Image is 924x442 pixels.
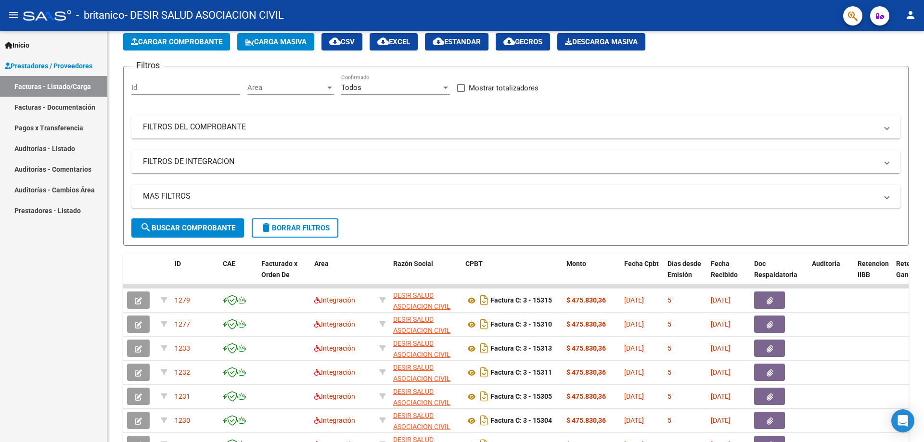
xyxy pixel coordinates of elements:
datatable-header-cell: Fecha Recibido [707,253,750,296]
button: Borrar Filtros [252,218,338,238]
span: Doc Respaldatoria [754,260,797,278]
span: [DATE] [711,296,731,304]
div: Open Intercom Messenger [891,409,914,432]
i: Descargar documento [478,341,490,356]
span: Estandar [433,38,481,46]
span: [DATE] [711,417,731,424]
mat-panel-title: MAS FILTROS [143,191,877,202]
datatable-header-cell: Días desde Emisión [664,253,707,296]
span: [DATE] [624,368,644,376]
mat-icon: person [905,9,916,21]
span: [DATE] [711,344,731,352]
button: Estandar [425,33,488,51]
strong: $ 475.830,36 [566,417,606,424]
div: 30714709344 [393,290,458,310]
datatable-header-cell: ID [171,253,219,296]
span: Area [247,83,325,92]
i: Descargar documento [478,365,490,380]
span: 5 [667,417,671,424]
datatable-header-cell: Facturado x Orden De [257,253,310,296]
button: Buscar Comprobante [131,218,244,238]
span: [DATE] [624,296,644,304]
span: Auditoria [812,260,840,267]
span: Area [314,260,329,267]
span: - DESIR SALUD ASOCIACION CIVIL [125,5,284,26]
span: 5 [667,392,671,400]
span: Facturado x Orden De [261,260,297,278]
button: Gecros [496,33,550,51]
span: Borrar Filtros [260,224,330,232]
span: Integración [314,344,355,352]
span: [DATE] [624,417,644,424]
i: Descargar documento [478,389,490,404]
span: CAE [223,260,235,267]
span: 1233 [175,344,190,352]
span: Fecha Recibido [711,260,738,278]
span: [DATE] [711,368,731,376]
h3: Filtros [131,59,165,72]
mat-expansion-panel-header: MAS FILTROS [131,185,900,208]
mat-panel-title: FILTROS DE INTEGRACION [143,156,877,167]
span: Carga Masiva [245,38,307,46]
strong: Factura C: 3 - 15305 [490,393,552,401]
span: Días desde Emisión [667,260,701,278]
strong: Factura C: 3 - 15304 [490,417,552,425]
span: Buscar Comprobante [140,224,235,232]
span: Integración [314,320,355,328]
span: Retencion IIBB [858,260,889,278]
mat-icon: menu [8,9,19,21]
i: Descargar documento [478,292,490,308]
datatable-header-cell: Auditoria [808,253,854,296]
mat-panel-title: FILTROS DEL COMPROBANTE [143,122,877,132]
span: [DATE] [711,392,731,400]
strong: $ 475.830,36 [566,368,606,376]
button: Carga Masiva [237,33,314,51]
mat-expansion-panel-header: FILTROS DE INTEGRACION [131,150,900,173]
span: 1230 [175,417,190,424]
span: ID [175,260,181,267]
strong: Factura C: 3 - 15310 [490,321,552,328]
span: Integración [314,368,355,376]
span: Integración [314,417,355,424]
i: Descargar documento [478,316,490,332]
app-download-masive: Descarga masiva de comprobantes (adjuntos) [557,33,645,51]
span: Razón Social [393,260,433,267]
span: DESIR SALUD ASOCIACION CIVIL [393,316,450,334]
span: [DATE] [711,320,731,328]
datatable-header-cell: Monto [563,253,620,296]
span: 5 [667,344,671,352]
strong: $ 475.830,36 [566,392,606,400]
mat-icon: delete [260,222,272,233]
span: Integración [314,392,355,400]
span: DESIR SALUD ASOCIACION CIVIL [393,364,450,382]
strong: $ 475.830,36 [566,296,606,304]
datatable-header-cell: Fecha Cpbt [620,253,664,296]
span: Descarga Masiva [565,38,638,46]
span: Cargar Comprobante [131,38,222,46]
strong: $ 475.830,36 [566,320,606,328]
span: 1231 [175,392,190,400]
mat-icon: cloud_download [329,36,341,47]
span: [DATE] [624,344,644,352]
datatable-header-cell: Doc Respaldatoria [750,253,808,296]
mat-icon: search [140,222,152,233]
span: 1279 [175,296,190,304]
strong: Factura C: 3 - 15315 [490,297,552,304]
span: Monto [566,260,586,267]
div: 30714709344 [393,338,458,358]
datatable-header-cell: CAE [219,253,257,296]
span: DESIR SALUD ASOCIACION CIVIL [393,388,450,406]
span: Integración [314,296,355,304]
span: [DATE] [624,320,644,328]
span: 5 [667,296,671,304]
button: Cargar Comprobante [123,33,230,51]
div: 30714709344 [393,362,458,382]
span: DESIR SALUD ASOCIACION CIVIL [393,412,450,430]
datatable-header-cell: Area [310,253,375,296]
span: DESIR SALUD ASOCIACION CIVIL [393,340,450,358]
mat-icon: cloud_download [433,36,444,47]
i: Descargar documento [478,413,490,428]
button: EXCEL [370,33,418,51]
span: [DATE] [624,392,644,400]
span: Todos [341,83,361,92]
